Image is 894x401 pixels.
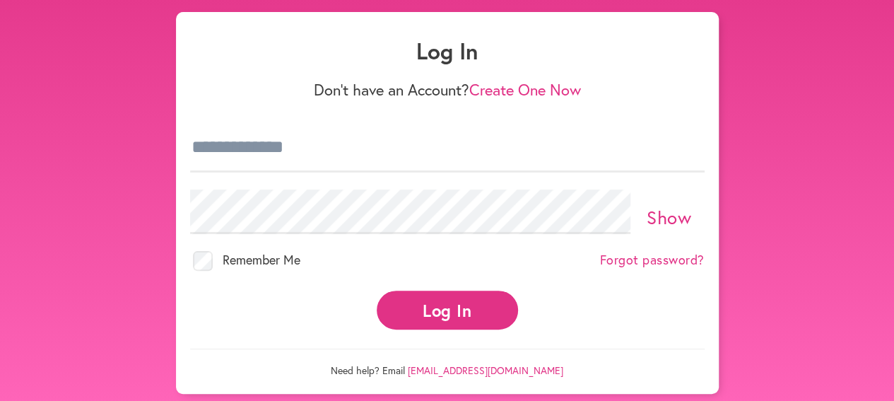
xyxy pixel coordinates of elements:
[190,349,705,377] p: Need help? Email
[223,251,300,268] span: Remember Me
[377,291,518,330] button: Log In
[647,205,691,229] a: Show
[190,81,705,99] p: Don't have an Account?
[190,37,705,64] h1: Log In
[469,79,581,100] a: Create One Now
[600,252,705,268] a: Forgot password?
[408,364,563,377] a: [EMAIL_ADDRESS][DOMAIN_NAME]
